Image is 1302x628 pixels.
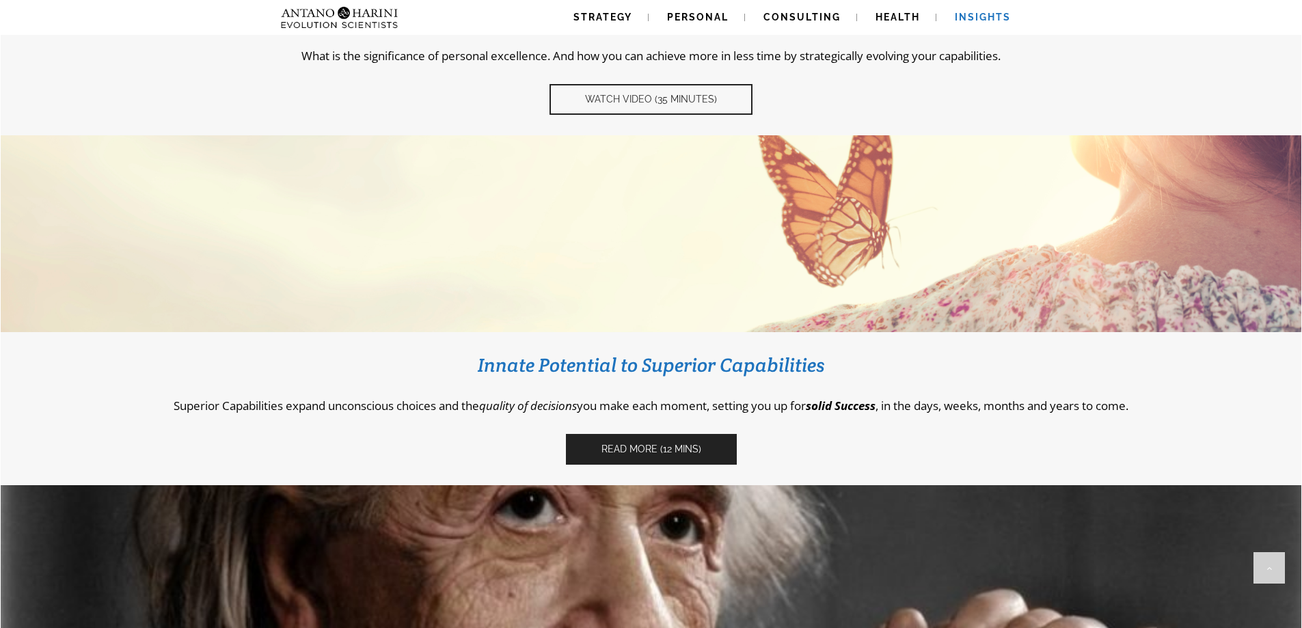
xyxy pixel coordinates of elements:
[479,398,577,413] em: quality of decisions
[585,94,717,105] span: Watch video (35 Minutes)
[21,398,1281,413] p: Superior Capabilities expand unconscious choices and the you make each moment, setting you up for...
[601,443,701,455] span: Read More (12 Mins)
[763,12,841,23] span: Consulting
[806,398,876,413] strong: solid Success
[550,84,752,115] a: Watch video (35 Minutes)
[955,12,1011,23] span: Insights
[21,48,1281,64] p: What is the significance of personal excellence. And how you can achieve more in less time by str...
[876,12,920,23] span: Health
[21,353,1281,377] h3: Innate Potential to Superior Capabilities
[573,12,632,23] span: Strategy
[667,12,729,23] span: Personal
[566,434,737,465] a: Read More (12 Mins)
